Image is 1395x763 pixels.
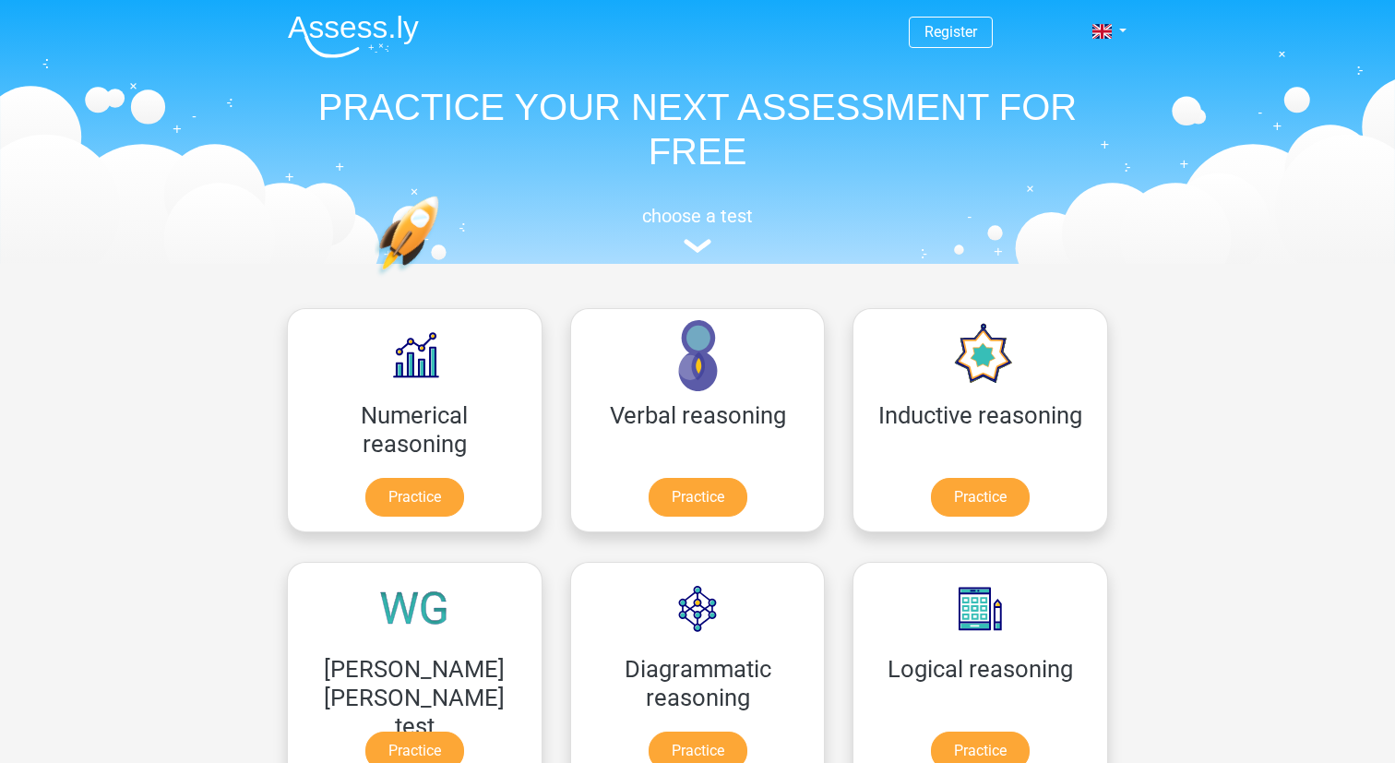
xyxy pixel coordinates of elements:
a: Practice [649,478,747,517]
a: Practice [931,478,1030,517]
a: Practice [365,478,464,517]
img: practice [375,196,510,363]
h1: PRACTICE YOUR NEXT ASSESSMENT FOR FREE [273,85,1122,173]
img: Assessly [288,15,419,58]
a: choose a test [273,205,1122,254]
h5: choose a test [273,205,1122,227]
img: assessment [684,239,711,253]
a: Register [924,23,977,41]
